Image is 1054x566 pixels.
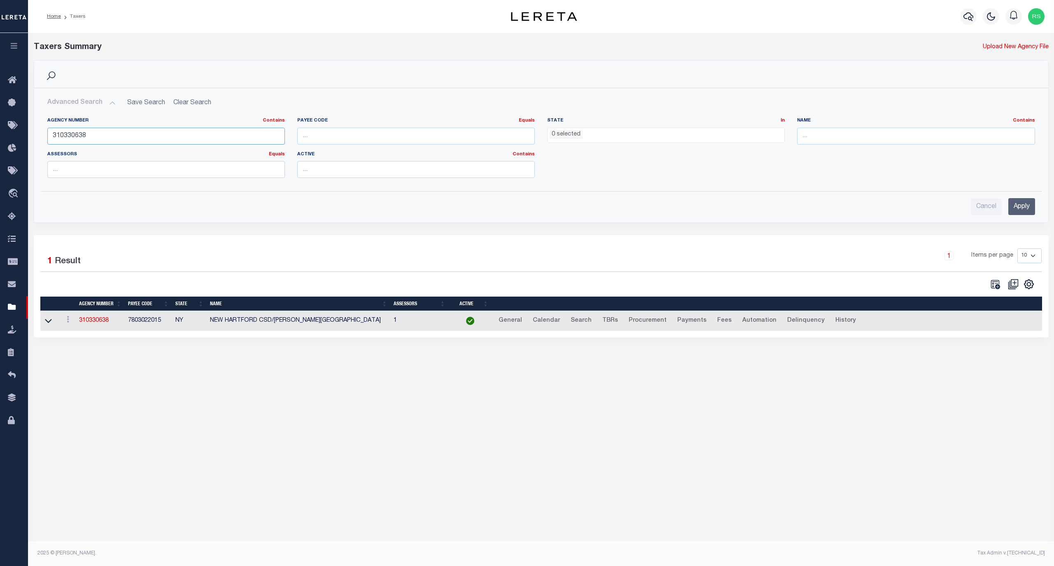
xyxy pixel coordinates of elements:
[47,128,285,145] input: ...
[263,118,285,123] a: Contains
[1013,118,1035,123] a: Contains
[172,297,207,311] th: State: activate to sort column ascending
[784,314,828,327] a: Delinquency
[207,297,390,311] th: Name: activate to sort column ascending
[390,297,448,311] th: Assessors: activate to sort column ascending
[599,314,622,327] a: TBRs
[797,128,1035,145] input: ...
[47,151,285,158] label: Assessors
[547,117,785,124] label: State
[944,251,954,260] a: 1
[832,314,860,327] a: History
[297,151,535,158] label: Active
[76,297,125,311] th: Agency Number: activate to sort column ascending
[781,118,785,123] a: In
[207,311,390,331] td: NEW HARTFORD CSD/[PERSON_NAME][GEOGRAPHIC_DATA]
[529,314,564,327] a: Calendar
[61,13,86,20] li: Taxers
[79,318,109,323] a: 310330638
[466,317,474,325] img: check-icon-green.svg
[390,311,448,331] td: 1
[714,314,735,327] a: Fees
[172,311,207,331] td: NY
[269,152,285,157] a: Equals
[47,117,285,124] label: Agency Number
[492,297,1042,311] th: &nbsp;
[519,118,535,123] a: Equals
[448,297,492,311] th: Active: activate to sort column ascending
[625,314,670,327] a: Procurement
[55,255,81,268] label: Result
[971,198,1002,215] input: Cancel
[674,314,710,327] a: Payments
[739,314,780,327] a: Automation
[550,130,583,139] li: 0 selected
[567,314,595,327] a: Search
[1028,8,1045,25] img: svg+xml;base64,PHN2ZyB4bWxucz0iaHR0cDovL3d3dy53My5vcmcvMjAwMC9zdmciIHBvaW50ZXItZXZlbnRzPSJub25lIi...
[125,311,172,331] td: 7803022015
[8,189,21,199] i: travel_explore
[297,161,535,178] input: ...
[495,314,526,327] a: General
[983,43,1049,52] a: Upload New Agency File
[47,161,285,178] input: ...
[34,41,792,54] div: Taxers Summary
[1008,198,1035,215] input: Apply
[47,95,116,111] button: Advanced Search
[125,297,172,311] th: Payee Code: activate to sort column ascending
[513,152,535,157] a: Contains
[297,117,535,124] label: Payee Code
[511,12,577,21] img: logo-dark.svg
[971,251,1013,260] span: Items per page
[797,117,1035,124] label: Name
[47,257,52,266] span: 1
[297,128,535,145] input: ...
[47,14,61,19] a: Home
